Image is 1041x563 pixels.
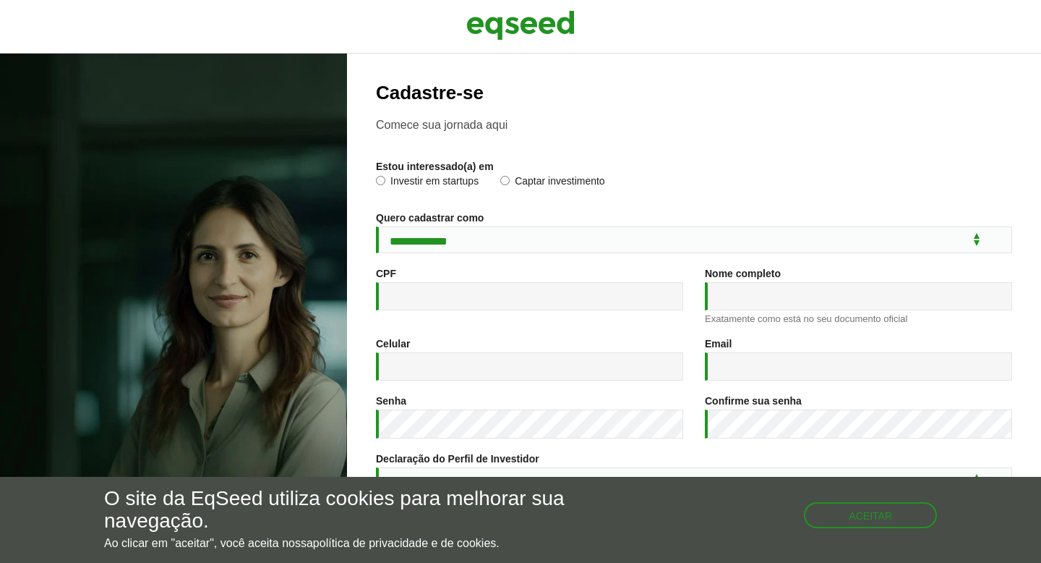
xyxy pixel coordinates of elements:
[500,176,605,190] label: Captar investimento
[376,454,539,464] label: Declaração do Perfil de Investidor
[376,176,385,185] input: Investir em startups
[376,339,410,349] label: Celular
[104,536,604,550] p: Ao clicar em "aceitar", você aceita nossa .
[104,488,604,533] h5: O site da EqSeed utiliza cookies para melhorar sua navegação.
[376,82,1012,103] h2: Cadastre-se
[376,161,494,172] label: Estou interessado(a) em
[705,268,781,279] label: Nome completo
[500,176,510,185] input: Captar investimento
[705,314,1012,323] div: Exatamente como está no seu documento oficial
[705,339,732,349] label: Email
[313,538,497,549] a: política de privacidade e de cookies
[376,213,484,223] label: Quero cadastrar como
[466,7,575,43] img: EqSeed Logo
[376,396,406,406] label: Senha
[705,396,802,406] label: Confirme sua senha
[376,176,479,190] label: Investir em startups
[376,268,396,279] label: CPF
[804,502,937,528] button: Aceitar
[376,118,1012,132] p: Comece sua jornada aqui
